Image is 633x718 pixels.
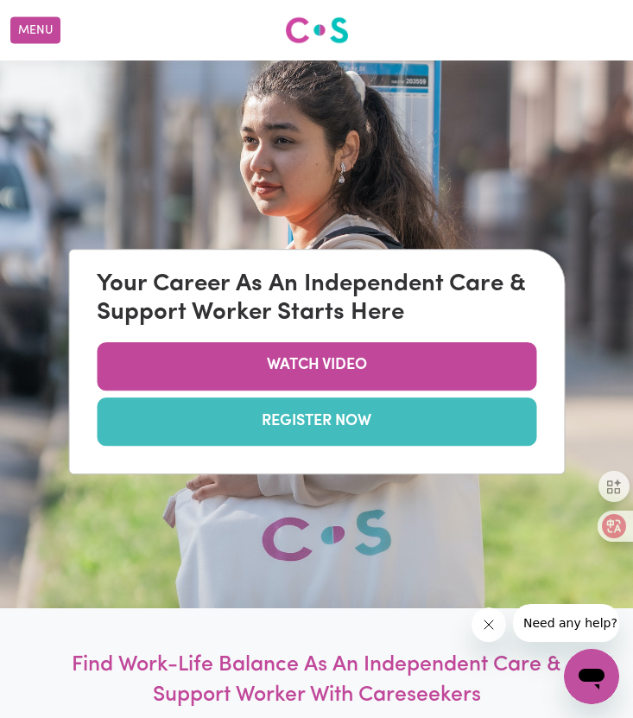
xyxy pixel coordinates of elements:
button: Menu [10,17,60,44]
img: Careseekers logo [285,15,349,46]
a: WATCH VIDEO [97,342,536,391]
iframe: 来自公司的消息 [513,604,619,642]
iframe: 关闭消息 [472,607,506,642]
a: REGISTER NOW [97,397,536,446]
a: Careseekers logo [285,10,349,50]
iframe: 启动消息传送窗口的按钮 [564,649,619,704]
div: Your Career As An Independent Care & Support Worker Starts Here [97,270,536,328]
h1: Find Work-Life Balance As An Independent Care & Support Worker With Careseekers [32,650,602,710]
